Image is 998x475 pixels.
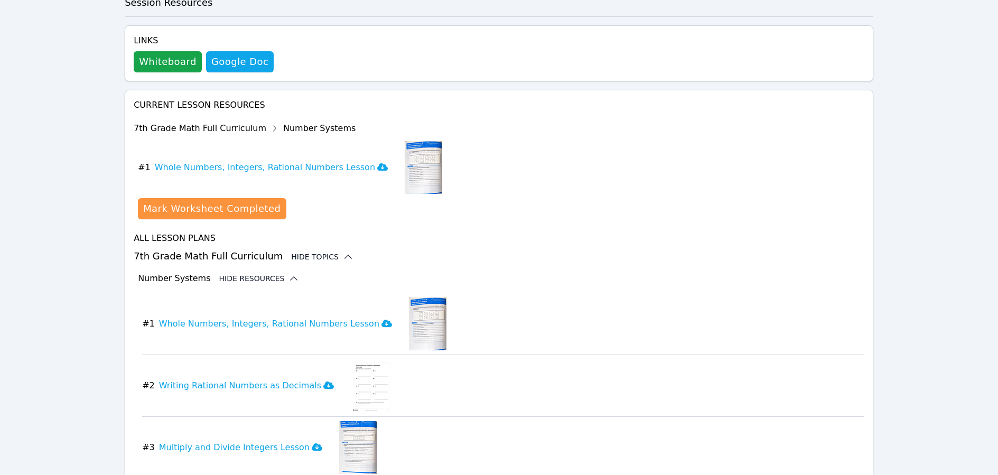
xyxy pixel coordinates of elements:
div: Mark Worksheet Completed [143,201,281,216]
span: # 3 [142,441,155,454]
h3: Writing Rational Numbers as Decimals [159,379,334,392]
a: Google Doc [206,51,274,72]
h4: All Lesson Plans [134,232,864,245]
button: Hide Topics [291,252,353,262]
button: Whiteboard [134,51,202,72]
span: # 1 [138,161,151,174]
h4: Current Lesson Resources [134,99,864,111]
h3: 7th Grade Math Full Curriculum [134,249,864,264]
h3: Number Systems [138,272,210,285]
img: Multiply and Divide Integers Lesson [339,421,377,474]
div: 7th Grade Math Full Curriculum Number Systems [134,120,442,137]
h4: Links [134,34,274,47]
h3: Whole Numbers, Integers, Rational Numbers Lesson [159,318,392,330]
button: #1Whole Numbers, Integers, Rational Numbers Lesson [138,141,396,194]
h3: Whole Numbers, Integers, Rational Numbers Lesson [155,161,388,174]
button: Hide Resources [219,273,299,284]
button: #1Whole Numbers, Integers, Rational Numbers Lesson [142,297,400,350]
span: # 2 [142,379,155,392]
img: Whole Numbers, Integers, Rational Numbers Lesson [409,297,446,350]
img: Whole Numbers, Integers, Rational Numbers Lesson [405,141,442,194]
span: # 1 [142,318,155,330]
button: #3Multiply and Divide Integers Lesson [142,421,331,474]
img: Writing Rational Numbers as Decimals [351,359,391,412]
h3: Multiply and Divide Integers Lesson [159,441,322,454]
button: #2Writing Rational Numbers as Decimals [142,359,342,412]
button: Mark Worksheet Completed [138,198,286,219]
